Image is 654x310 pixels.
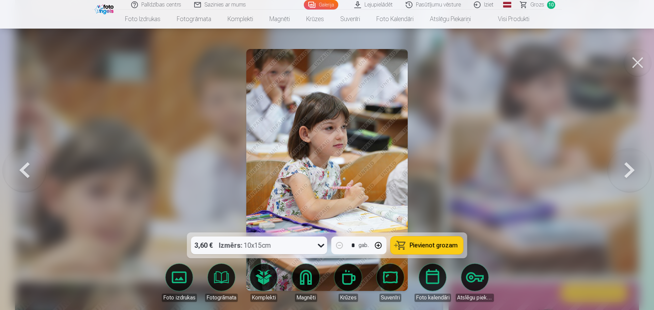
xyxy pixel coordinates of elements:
a: Foto izdrukas [117,10,169,29]
span: Pievienot grozam [410,242,458,248]
div: Foto kalendāri [415,294,451,302]
a: Foto izdrukas [160,264,198,302]
div: Foto izdrukas [162,294,197,302]
div: Magnēti [295,294,317,302]
a: Komplekti [245,264,283,302]
a: Krūzes [298,10,332,29]
a: Fotogrāmata [169,10,219,29]
div: Atslēgu piekariņi [456,294,494,302]
a: Foto kalendāri [414,264,452,302]
div: Komplekti [250,294,277,302]
div: 3,60 € [191,236,216,254]
div: Fotogrāmata [205,294,238,302]
a: Komplekti [219,10,261,29]
a: Suvenīri [371,264,409,302]
img: /fa1 [95,3,115,14]
span: Grozs [530,1,544,9]
a: Magnēti [287,264,325,302]
div: Suvenīri [379,294,401,302]
div: 10x15cm [219,236,271,254]
button: Pievienot grozam [391,236,463,254]
strong: Izmērs : [219,241,243,250]
a: Atslēgu piekariņi [456,264,494,302]
a: Krūzes [329,264,367,302]
a: Fotogrāmata [202,264,240,302]
span: 10 [547,1,555,9]
a: Atslēgu piekariņi [422,10,479,29]
a: Suvenīri [332,10,368,29]
a: Magnēti [261,10,298,29]
a: Visi produkti [479,10,538,29]
div: Krūzes [339,294,358,302]
div: gab. [359,241,369,249]
a: Foto kalendāri [368,10,422,29]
